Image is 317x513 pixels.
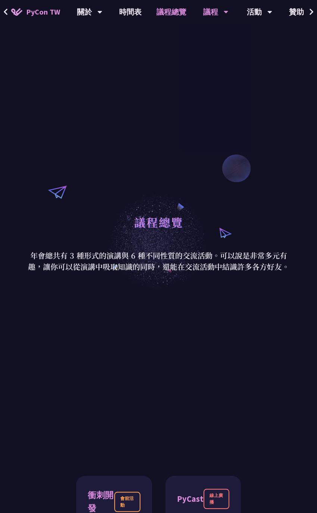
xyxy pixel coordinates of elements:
div: PyCast [177,492,203,506]
p: 年會總共有 3 種形式的演講與 6 種不同性質的交流活動。可以說是非常多元有趣，讓你可以從演講中吸取知識的同時，還能在交流活動中結識許多各方好友。 [26,250,291,272]
div: 線上廣播 [203,489,230,509]
a: PyCon TW [4,3,68,21]
h1: 議程總覽 [134,211,183,233]
span: PyCon TW [26,6,60,18]
img: Home icon of PyCon TW 2025 [11,8,22,16]
div: 會前活動 [114,492,140,512]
